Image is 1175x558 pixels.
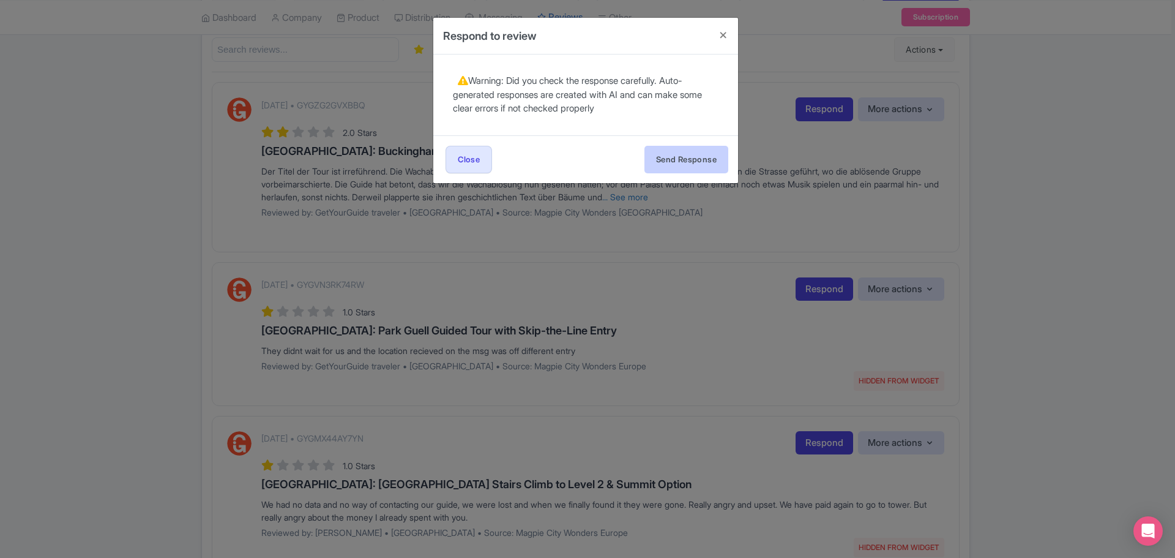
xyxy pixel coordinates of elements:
[644,146,728,173] button: Send Response
[709,18,738,53] button: Close
[443,28,537,44] h4: Respond to review
[453,74,718,116] div: Warning: Did you check the response carefully. Auto-generated responses are created with AI and c...
[1133,516,1163,546] div: Open Intercom Messenger
[446,146,492,173] a: Close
